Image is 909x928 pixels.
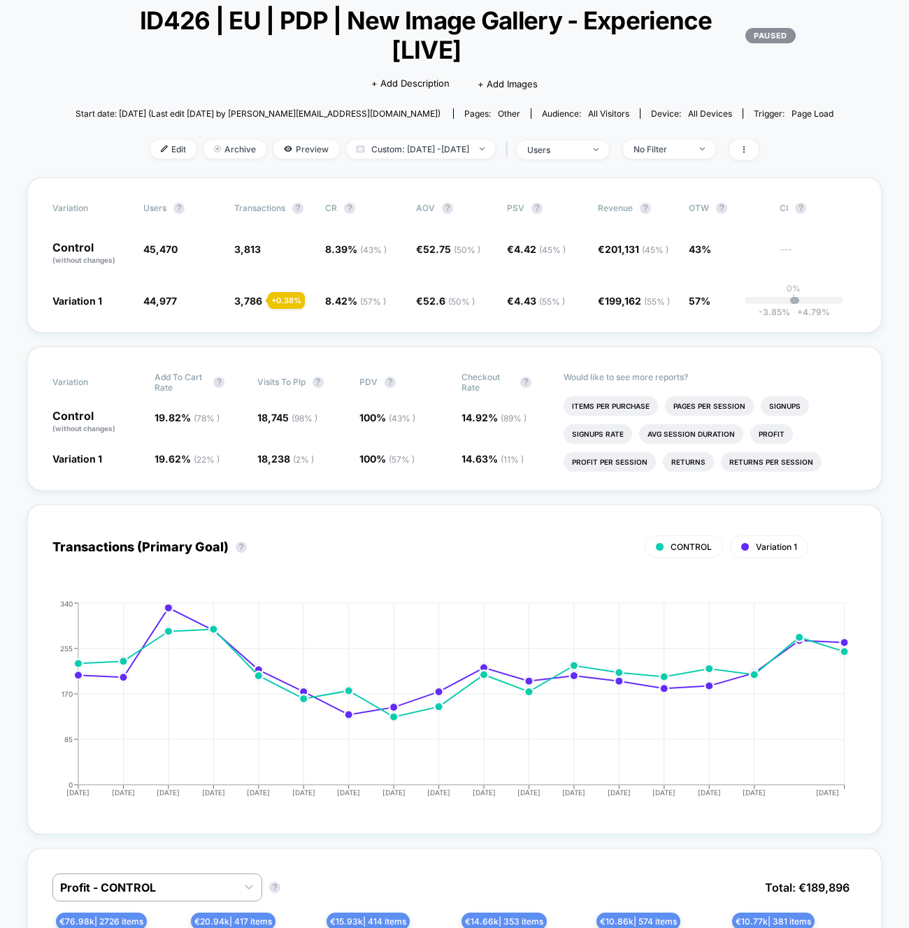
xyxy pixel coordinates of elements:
span: CONTROL [671,542,712,552]
button: ? [292,203,303,214]
tspan: [DATE] [743,788,766,797]
img: end [214,145,221,152]
button: ? [385,377,396,388]
p: Control [52,410,141,434]
button: ? [313,377,324,388]
span: 4.42 [514,243,566,255]
span: 52.75 [423,243,480,255]
tspan: [DATE] [67,788,90,797]
span: ( 78 % ) [194,413,220,423]
span: 19.62 % [155,453,220,465]
li: Avg Session Duration [639,424,743,444]
span: Variation [52,372,129,393]
span: 4.43 [514,295,565,307]
span: ( 45 % ) [539,245,566,255]
span: + Add Images [478,78,538,89]
span: 57% [689,295,710,307]
span: 52.6 [423,295,475,307]
li: Signups Rate [564,424,632,444]
tspan: [DATE] [337,788,360,797]
span: Variation 1 [756,542,797,552]
tspan: [DATE] [517,788,541,797]
span: 4.79 % [790,307,830,317]
tspan: [DATE] [202,788,225,797]
span: Device: [640,108,743,119]
tspan: 170 [62,689,73,697]
tspan: [DATE] [816,788,839,797]
p: PAUSED [745,28,795,43]
span: 18,238 [257,453,314,465]
tspan: [DATE] [608,788,631,797]
img: end [594,148,599,151]
span: + [797,307,803,317]
span: 8.42 % [325,295,386,307]
span: ID426 | EU | PDP | New Image Gallery - Experience [LIVE] [113,6,795,64]
span: 14.92 % [461,412,527,423]
span: ( 89 % ) [501,413,527,423]
img: end [700,147,705,150]
span: € [507,243,566,255]
tspan: 85 [64,734,73,743]
span: 19.82 % [155,412,220,423]
button: ? [173,203,185,214]
li: Items Per Purchase [564,396,658,416]
span: ( 55 % ) [644,296,670,307]
tspan: [DATE] [247,788,270,797]
button: ? [716,203,727,214]
button: ? [344,203,355,214]
tspan: 255 [60,644,73,652]
span: 43% [689,243,711,255]
span: -3.85 % [759,307,790,317]
span: (without changes) [52,424,115,433]
span: Visits To Plp [257,377,306,387]
div: Pages: [464,108,520,119]
tspan: [DATE] [563,788,586,797]
span: all devices [688,108,732,119]
div: Trigger: [754,108,833,119]
span: Start date: [DATE] (Last edit [DATE] by [PERSON_NAME][EMAIL_ADDRESS][DOMAIN_NAME]) [76,108,441,119]
span: ( 43 % ) [389,413,415,423]
span: € [598,243,668,255]
span: AOV [416,203,435,213]
span: 201,131 [605,243,668,255]
span: Total: € 189,896 [758,873,857,901]
span: 100 % [359,412,415,423]
p: Control [52,242,129,266]
span: Variation [52,203,129,214]
span: ( 22 % ) [194,454,220,465]
img: edit [161,145,168,152]
span: 44,977 [143,295,177,307]
span: Variation 1 [52,453,102,465]
span: 199,162 [605,295,670,307]
span: ( 50 % ) [454,245,480,255]
li: Profit Per Session [564,452,656,472]
div: users [527,145,583,155]
span: € [598,295,670,307]
span: 14.63 % [461,453,524,465]
img: calendar [357,145,364,152]
span: Custom: [DATE] - [DATE] [346,140,495,159]
img: end [480,147,485,150]
span: 8.39 % [325,243,387,255]
li: Returns Per Session [721,452,822,472]
span: 3,813 [234,243,261,255]
tspan: 340 [60,599,73,607]
span: Variation 1 [52,295,102,307]
li: Profit [750,424,793,444]
span: (without changes) [52,256,115,264]
span: CI [780,203,857,214]
span: | [502,140,517,160]
tspan: [DATE] [427,788,450,797]
span: 45,470 [143,243,178,255]
p: 0% [787,283,801,293]
span: ( 2 % ) [293,454,314,465]
span: CR [325,203,337,213]
button: ? [236,542,247,553]
span: Transactions [234,203,285,213]
button: ? [795,203,806,214]
span: Preview [273,140,339,159]
span: ( 45 % ) [642,245,668,255]
span: 100 % [359,453,415,465]
span: other [498,108,520,119]
span: ( 57 % ) [389,454,415,465]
